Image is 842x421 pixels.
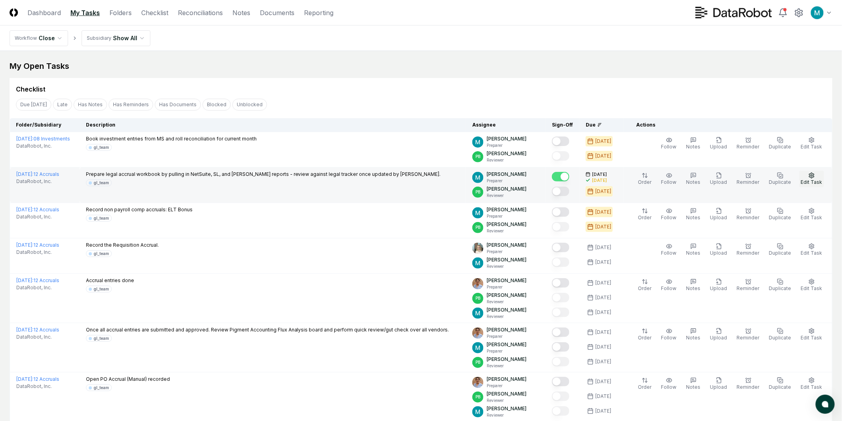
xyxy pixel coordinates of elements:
span: [DATE] : [16,277,33,283]
span: PB [476,295,480,301]
span: [DATE] : [16,207,33,212]
span: PB [476,154,480,160]
button: Follow [660,376,678,392]
img: ACg8ocJQMOvmSPd3UL49xc9vpCPVmm11eU3MHvqasztQ5vlRzJrDCoM=s96-c [472,278,483,289]
img: ACg8ocIk6UVBSJ1Mh_wKybhGNOx8YD4zQOa2rDZHjRd5UfivBFfoWA=s96-c [472,172,483,183]
div: [DATE] [595,378,611,385]
div: gl_team [94,286,109,292]
div: gl_team [94,215,109,221]
th: Assignee [466,118,546,132]
span: Upload [710,144,727,150]
p: Preparer [487,213,526,219]
span: Duplicate [769,250,791,256]
span: Notes [686,285,701,291]
p: Reviewer [487,412,526,418]
div: Subsidiary [87,35,111,42]
span: Edit Task [801,285,823,291]
a: My Tasks [70,8,100,18]
a: [DATE]:12 Accruals [16,207,59,212]
img: ACg8ocIk6UVBSJ1Mh_wKybhGNOx8YD4zQOa2rDZHjRd5UfivBFfoWA=s96-c [472,257,483,269]
button: Mark complete [552,406,569,416]
span: Follow [661,285,677,291]
button: Reminder [735,376,761,392]
span: Upload [710,214,727,220]
img: Logo [10,8,18,17]
p: Reviewer [487,299,526,305]
button: Mark complete [552,207,569,217]
p: Reviewer [487,263,526,269]
button: Duplicate [768,326,793,343]
p: [PERSON_NAME] [487,206,526,213]
span: Notes [686,384,701,390]
p: [PERSON_NAME] [487,376,526,383]
span: [DATE] [592,172,607,177]
img: ACg8ocIk6UVBSJ1Mh_wKybhGNOx8YD4zQOa2rDZHjRd5UfivBFfoWA=s96-c [472,406,483,417]
button: Notes [685,171,702,187]
a: Checklist [141,8,168,18]
div: [DATE] [595,152,611,160]
button: Order [637,376,653,392]
a: [DATE]:08 Investments [16,136,70,142]
button: Mark complete [552,151,569,161]
span: DataRobot, Inc. [16,178,52,185]
span: Notes [686,335,701,341]
img: ACg8ocKh93A2PVxV7CaGalYBgc3fGwopTyyIAwAiiQ5buQbeS2iRnTQ=s96-c [472,243,483,254]
a: Notes [232,8,250,18]
div: [DATE] [595,329,611,336]
a: [DATE]:12 Accruals [16,242,59,248]
span: Reminder [737,285,760,291]
button: Reminder [735,206,761,223]
button: Notes [685,277,702,294]
button: Upload [709,242,729,258]
p: [PERSON_NAME] [487,221,526,228]
button: Duplicate [768,135,793,152]
button: Upload [709,206,729,223]
span: PB [476,359,480,365]
p: Record the Requisition Accrual. [86,242,159,249]
span: Upload [710,285,727,291]
button: Edit Task [799,242,824,258]
span: Notes [686,144,701,150]
div: [DATE] [595,138,611,145]
button: Unblocked [232,99,267,111]
button: Notes [685,326,702,343]
p: [PERSON_NAME] [487,356,526,363]
p: Reviewer [487,193,526,199]
button: Edit Task [799,135,824,152]
div: My Open Tasks [10,60,832,72]
a: Documents [260,8,294,18]
p: [PERSON_NAME] [487,135,526,142]
span: Order [638,285,652,291]
a: [DATE]:12 Accruals [16,277,59,283]
a: Reporting [304,8,333,18]
span: Follow [661,179,677,185]
div: Workflow [15,35,37,42]
p: Record non payroll comp accruals: ELT Bonus [86,206,193,213]
div: [DATE] [595,279,611,287]
button: Follow [660,326,678,343]
span: Order [638,214,652,220]
button: Order [637,206,653,223]
button: Mark complete [552,278,569,288]
button: Edit Task [799,277,824,294]
span: Duplicate [769,335,791,341]
img: ACg8ocIk6UVBSJ1Mh_wKybhGNOx8YD4zQOa2rDZHjRd5UfivBFfoWA=s96-c [472,136,483,148]
button: Mark complete [552,136,569,146]
button: Late [53,99,72,111]
button: Upload [709,135,729,152]
div: [DATE] [595,343,611,351]
span: DataRobot, Inc. [16,333,52,341]
p: Preparer [487,284,526,290]
img: DataRobot logo [696,7,772,18]
span: [DATE] : [16,171,33,177]
button: Upload [709,277,729,294]
button: Mark complete [552,243,569,252]
button: Mark complete [552,327,569,337]
span: Reminder [737,384,760,390]
div: gl_team [94,144,109,150]
span: Duplicate [769,384,791,390]
p: [PERSON_NAME] [487,405,526,412]
button: Mark complete [552,293,569,302]
p: Reviewer [487,228,526,234]
span: Order [638,384,652,390]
